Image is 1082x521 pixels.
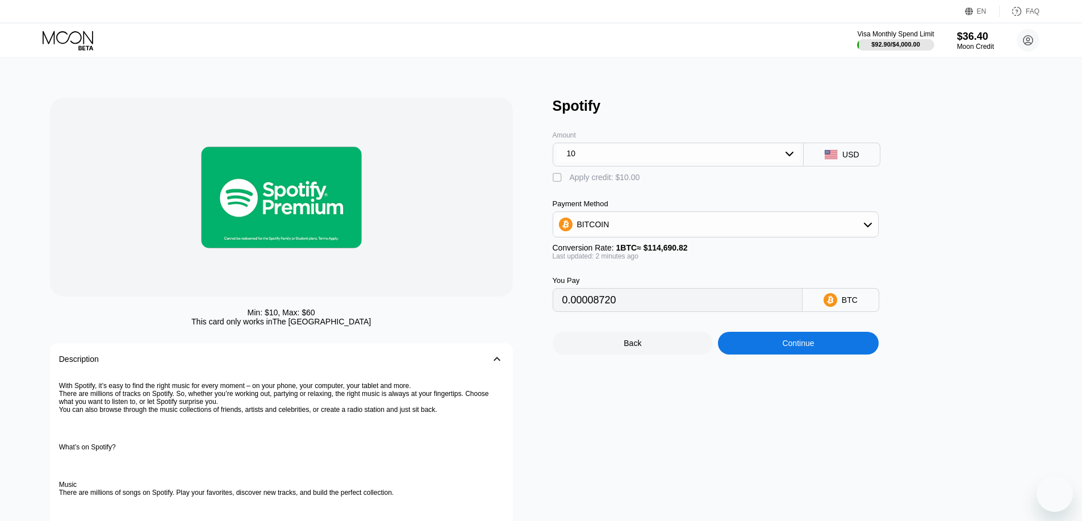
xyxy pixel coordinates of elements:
[553,199,879,208] div: Payment Method
[553,276,803,285] div: You Pay
[490,352,504,366] div: 󰅀
[842,295,858,305] div: BTC
[616,243,688,252] span: 1 BTC ≈ $114,690.82
[718,332,879,355] div: Continue
[577,220,609,229] div: BITCOIN
[557,144,800,165] div: 10
[782,339,814,348] div: Continue
[567,149,576,158] div: 10
[248,308,315,317] div: Min: $ 10 , Max: $ 60
[857,30,934,51] div: Visa Monthly Spend Limit$92.90/$4,000.00
[957,43,994,51] div: Moon Credit
[1037,476,1073,512] iframe: Кнопка, открывающая окно обмена сообщениями; идет разговор
[553,332,713,355] div: Back
[624,339,641,348] div: Back
[191,317,371,326] div: This card only works in The [GEOGRAPHIC_DATA]
[59,382,504,414] p: With Spotify, it’s easy to find the right music for every moment – on your phone, your computer, ...
[553,131,804,139] div: Amount
[857,30,934,38] div: Visa Monthly Spend Limit
[553,213,878,236] div: BITCOIN
[965,6,1000,17] div: EN
[977,7,987,15] div: EN
[59,481,504,497] p: Music There are millions of songs on Spotify. Play your favorites, discover new tracks, and build...
[957,31,994,51] div: $36.40Moon Credit
[59,355,99,364] div: Description
[1000,6,1039,17] div: FAQ
[842,150,859,159] div: USD
[59,443,504,451] p: What’s on Spotify?
[871,41,920,48] div: $92.90 / $4,000.00
[570,173,640,182] div: Apply credit: $10.00
[553,252,879,260] div: Last updated: 2 minutes ago
[553,172,564,184] div: 
[957,31,994,43] div: $36.40
[553,243,879,252] div: Conversion Rate:
[553,98,1044,114] div: Spotify
[1026,7,1039,15] div: FAQ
